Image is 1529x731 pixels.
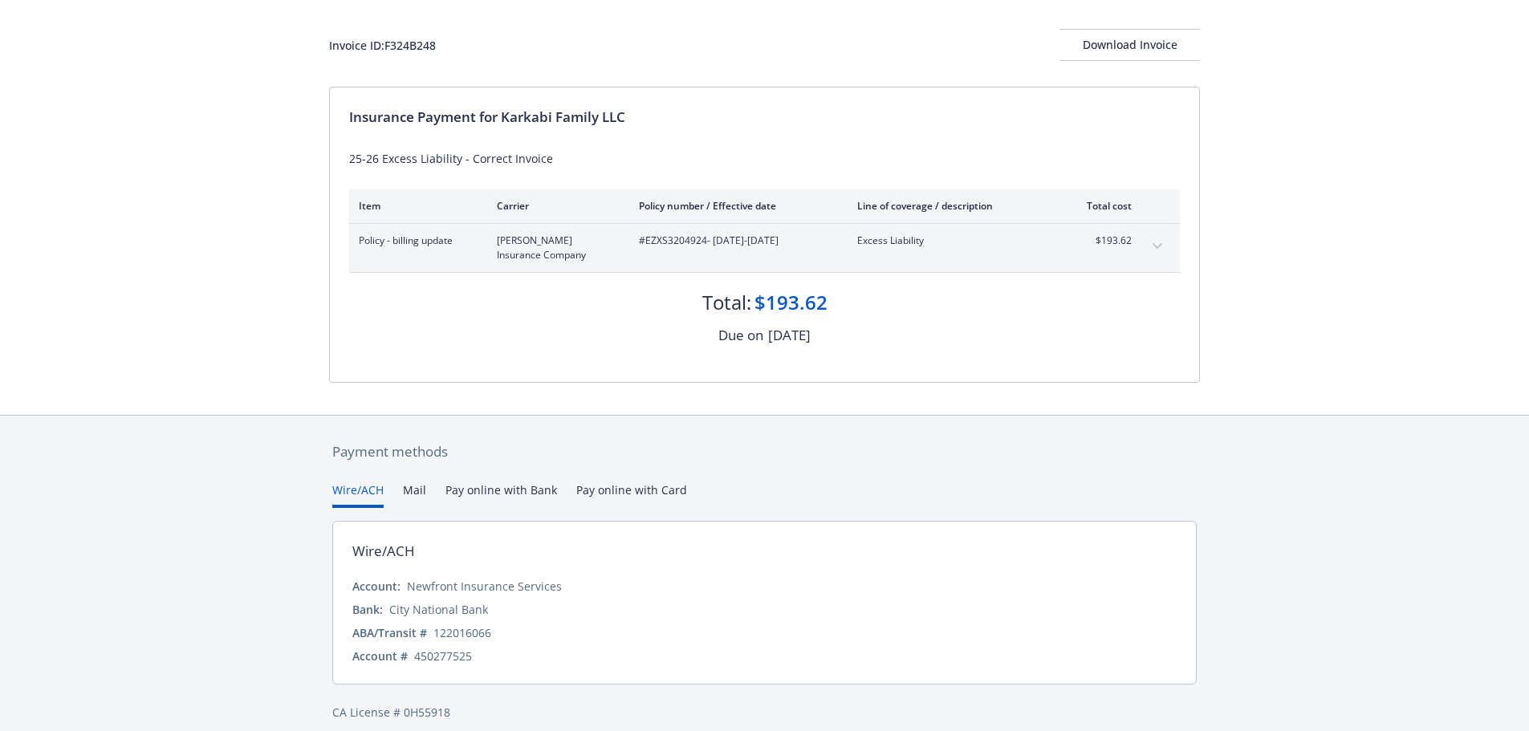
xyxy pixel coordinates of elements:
div: Invoice ID: F324B248 [329,37,436,54]
div: Account: [352,578,401,595]
div: 450277525 [414,648,472,664]
div: ABA/Transit # [352,624,427,641]
div: [DATE] [768,325,811,346]
div: $193.62 [754,289,828,316]
div: Wire/ACH [352,541,415,562]
span: Excess Liability [857,234,1046,248]
span: Policy - billing update [359,234,471,248]
div: Account # [352,648,408,664]
button: Download Invoice [1059,29,1200,61]
div: Policy - billing update[PERSON_NAME] Insurance Company#EZXS3204924- [DATE]-[DATE]Excess Liability... [349,224,1180,272]
div: Insurance Payment for Karkabi Family LLC [349,107,1180,128]
div: 25-26 Excess Liability - Correct Invoice [349,150,1180,167]
button: Pay online with Card [576,481,687,508]
button: Mail [403,481,426,508]
span: $193.62 [1072,234,1132,248]
div: Payment methods [332,441,1197,462]
button: Wire/ACH [332,481,384,508]
div: Policy number / Effective date [639,199,832,213]
div: Due on [718,325,763,346]
button: expand content [1145,234,1170,259]
div: Carrier [497,199,613,213]
div: Line of coverage / description [857,199,1046,213]
div: Total: [702,289,751,316]
div: 122016066 [433,624,491,641]
div: Item [359,199,471,213]
span: [PERSON_NAME] Insurance Company [497,234,613,262]
div: CA License # 0H55918 [332,704,1197,721]
div: Bank: [352,601,383,618]
div: Newfront Insurance Services [407,578,562,595]
div: Download Invoice [1059,30,1200,60]
span: #EZXS3204924 - [DATE]-[DATE] [639,234,832,248]
div: Total cost [1072,199,1132,213]
button: Pay online with Bank [445,481,557,508]
div: City National Bank [389,601,488,618]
